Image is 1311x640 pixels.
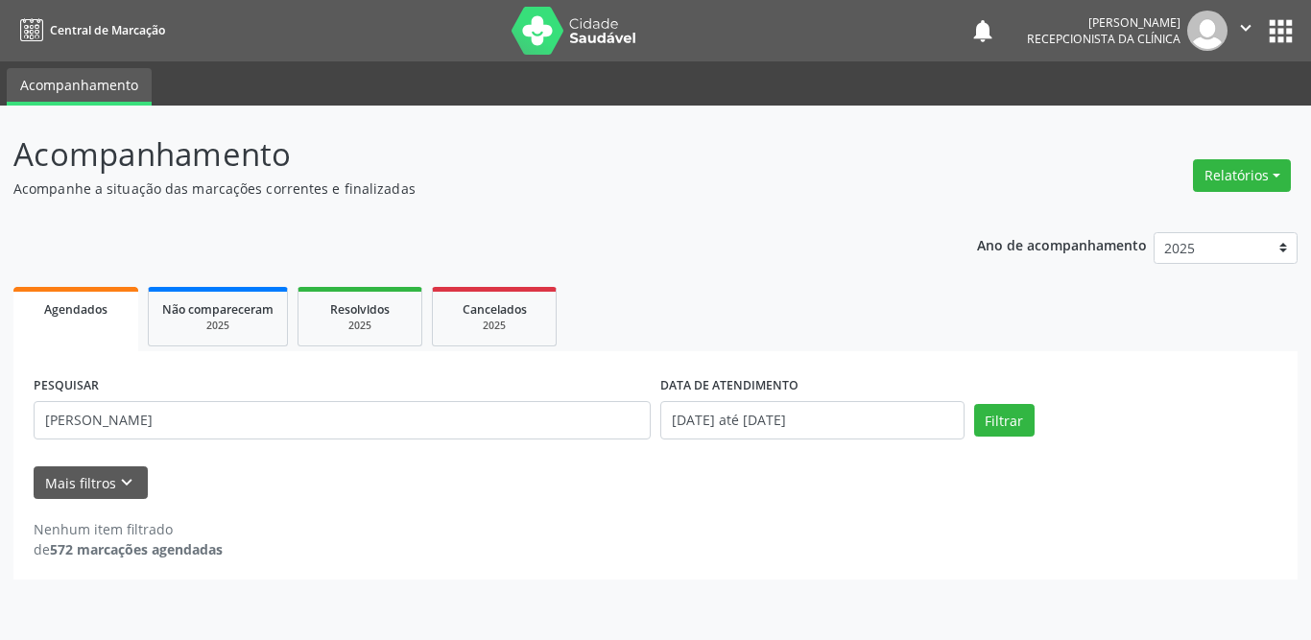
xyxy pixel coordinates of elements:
[1193,159,1291,192] button: Relatórios
[969,17,996,44] button: notifications
[1187,11,1228,51] img: img
[34,466,148,500] button: Mais filtroskeyboard_arrow_down
[34,539,223,559] div: de
[162,301,274,318] span: Não compareceram
[1264,14,1298,48] button: apps
[977,232,1147,256] p: Ano de acompanhamento
[330,301,390,318] span: Resolvidos
[312,319,408,333] div: 2025
[1027,14,1180,31] div: [PERSON_NAME]
[7,68,152,106] a: Acompanhamento
[34,519,223,539] div: Nenhum item filtrado
[446,319,542,333] div: 2025
[162,319,274,333] div: 2025
[1027,31,1180,47] span: Recepcionista da clínica
[116,472,137,493] i: keyboard_arrow_down
[50,22,165,38] span: Central de Marcação
[44,301,107,318] span: Agendados
[1235,17,1256,38] i: 
[660,371,799,401] label: DATA DE ATENDIMENTO
[34,371,99,401] label: PESQUISAR
[34,401,651,439] input: Nome, CNS
[974,404,1035,437] button: Filtrar
[13,14,165,46] a: Central de Marcação
[463,301,527,318] span: Cancelados
[13,178,913,199] p: Acompanhe a situação das marcações correntes e finalizadas
[50,540,223,558] strong: 572 marcações agendadas
[1228,11,1264,51] button: 
[660,401,965,439] input: Selecione um intervalo
[13,130,913,178] p: Acompanhamento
